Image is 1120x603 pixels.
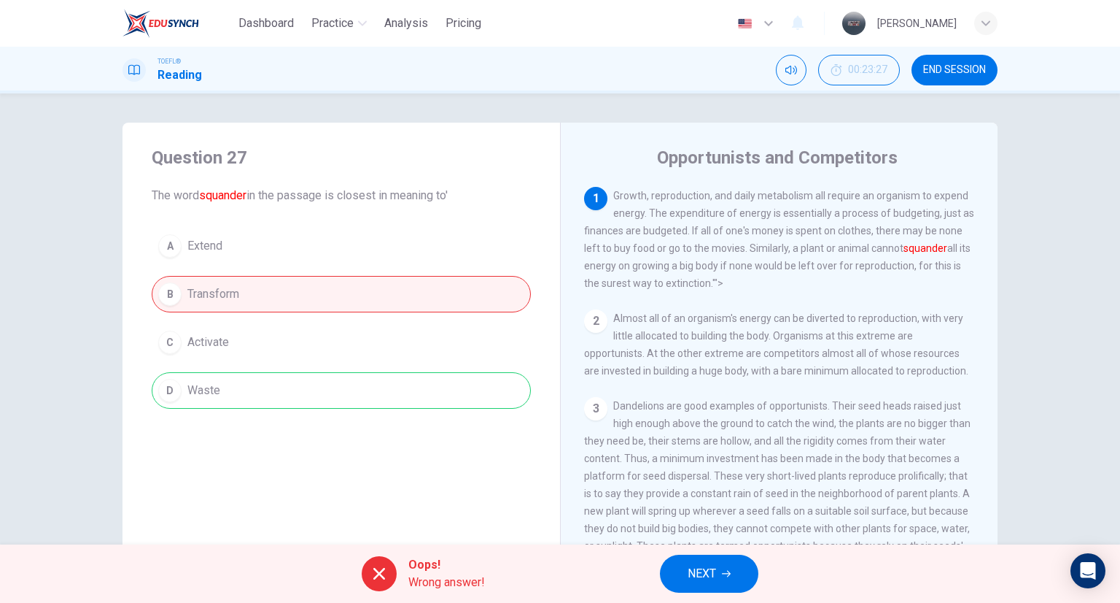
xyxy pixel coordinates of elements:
div: Open Intercom Messenger [1070,553,1105,588]
font: squander [903,242,947,254]
button: Analysis [378,10,434,37]
span: NEXT [688,564,716,584]
span: Almost all of an organism's energy can be diverted to reproduction, with very little allocated to... [584,312,968,377]
span: Wrong answer! [408,574,485,591]
button: Practice [306,10,373,37]
span: Growth, reproduction, and daily metabolism all require an organism to expend energy. The expendit... [584,190,974,289]
button: NEXT [660,555,758,593]
button: Dashboard [233,10,300,37]
span: Oops! [408,556,485,574]
button: 00:23:27 [818,55,900,85]
span: Practice [311,15,354,32]
font: squander [199,188,246,202]
img: Profile picture [842,12,866,35]
span: 00:23:27 [848,64,887,76]
a: EduSynch logo [122,9,233,38]
div: Mute [776,55,806,85]
h4: Question 27 [152,146,531,169]
span: Pricing [446,15,481,32]
span: END SESSION [923,64,986,76]
button: Pricing [440,10,487,37]
div: 1 [584,187,607,210]
div: 2 [584,310,607,333]
span: Dashboard [238,15,294,32]
div: 3 [584,397,607,420]
span: TOEFL® [157,56,181,66]
img: EduSynch logo [122,9,199,38]
img: en [736,18,754,29]
div: Hide [818,55,900,85]
h1: Reading [157,66,202,84]
span: Analysis [384,15,428,32]
div: [PERSON_NAME] [877,15,957,32]
span: The word in the passage is closest in meaning to' [152,187,531,204]
h4: Opportunists and Competitors [657,146,898,169]
button: END SESSION [911,55,997,85]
